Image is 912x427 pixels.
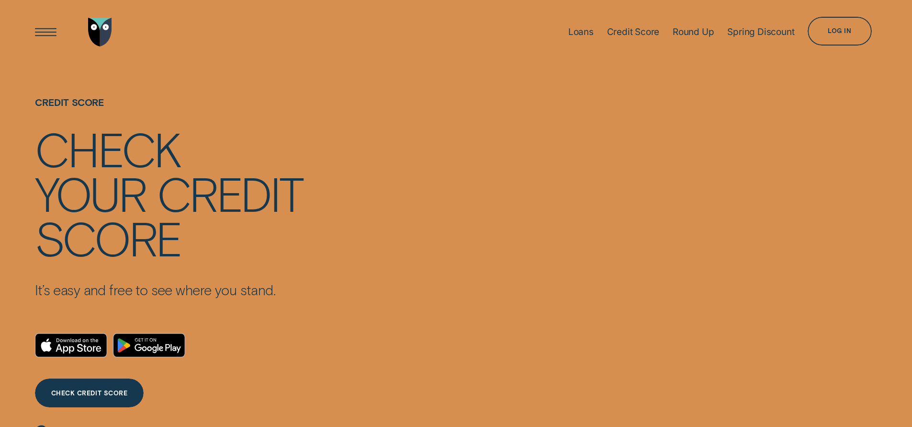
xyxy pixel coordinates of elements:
[607,26,660,37] div: Credit Score
[88,18,112,46] img: Wisr
[35,333,107,358] a: Download on the App Store
[568,26,594,37] div: Loans
[808,17,871,46] button: Log in
[35,97,303,126] h1: Credit Score
[727,26,794,37] div: Spring Discount
[157,171,303,215] div: credit
[32,18,60,46] button: Open Menu
[35,379,143,407] a: CHECK CREDIT SCORE
[35,281,303,299] p: It’s easy and free to see where you stand.
[35,126,303,260] h4: Check your credit score
[35,215,181,260] div: score
[35,126,180,171] div: Check
[35,171,146,215] div: your
[113,333,185,358] a: Android App on Google Play
[673,26,714,37] div: Round Up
